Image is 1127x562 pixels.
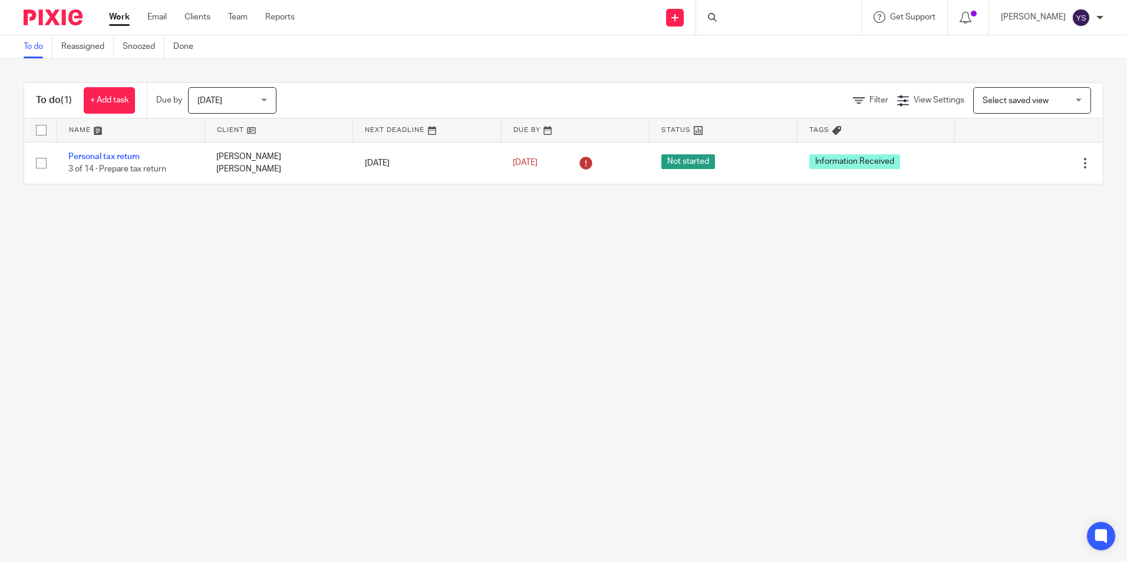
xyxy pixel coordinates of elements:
[24,35,52,58] a: To do
[68,153,140,161] a: Personal tax return
[914,96,964,104] span: View Settings
[661,154,715,169] span: Not started
[147,11,167,23] a: Email
[890,13,935,21] span: Get Support
[36,94,72,107] h1: To do
[84,87,135,114] a: + Add task
[228,11,248,23] a: Team
[353,142,501,184] td: [DATE]
[61,35,114,58] a: Reassigned
[265,11,295,23] a: Reports
[61,95,72,105] span: (1)
[184,11,210,23] a: Clients
[983,97,1049,105] span: Select saved view
[123,35,164,58] a: Snoozed
[109,11,130,23] a: Work
[156,94,182,106] p: Due by
[205,142,352,184] td: [PERSON_NAME] [PERSON_NAME]
[869,96,888,104] span: Filter
[1072,8,1090,27] img: svg%3E
[173,35,202,58] a: Done
[1001,11,1066,23] p: [PERSON_NAME]
[197,97,222,105] span: [DATE]
[809,154,900,169] span: Information Received
[24,9,83,25] img: Pixie
[68,165,166,173] span: 3 of 14 · Prepare tax return
[513,159,538,167] span: [DATE]
[809,127,829,133] span: Tags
